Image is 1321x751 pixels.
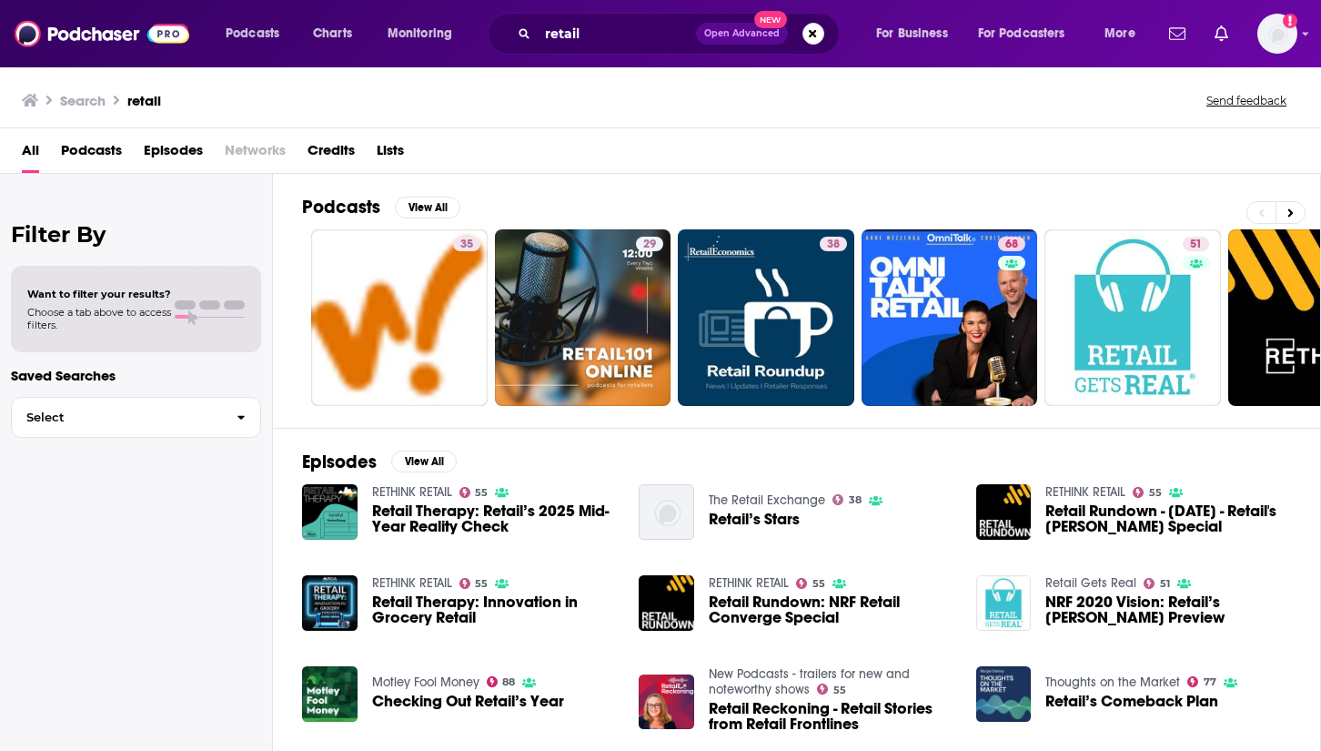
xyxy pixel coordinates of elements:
[1257,14,1297,54] button: Show profile menu
[15,16,189,51] img: Podchaser - Follow, Share and Rate Podcasts
[976,666,1032,722] a: Retail’s Comeback Plan
[812,580,825,588] span: 55
[1204,678,1216,686] span: 77
[1045,594,1291,625] a: NRF 2020 Vision: Retail’s Big Show Preview
[311,229,488,406] a: 35
[372,503,618,534] a: Retail Therapy: Retail’s 2025 Mid-Year Reality Check
[11,397,261,438] button: Select
[453,237,480,251] a: 35
[1207,18,1235,49] a: Show notifications dropdown
[639,484,694,540] img: Retail’s Stars
[709,594,954,625] a: Retail Rundown: NRF Retail Converge Special
[978,21,1065,46] span: For Podcasters
[372,675,479,690] a: Motley Fool Money
[226,21,279,46] span: Podcasts
[862,229,1038,406] a: 68
[1149,489,1162,497] span: 55
[302,196,460,218] a: PodcastsView All
[709,701,954,732] a: Retail Reckoning - Retail Stories from Retail Frontlines
[460,236,473,254] span: 35
[395,197,460,218] button: View All
[639,575,694,631] img: Retail Rundown: NRF Retail Converge Special
[127,92,161,109] h3: retail
[704,29,780,38] span: Open Advanced
[391,451,457,472] button: View All
[1160,580,1170,588] span: 51
[1183,237,1209,251] a: 51
[1283,14,1297,28] svg: Add a profile image
[1162,18,1193,49] a: Show notifications dropdown
[976,575,1032,631] img: NRF 2020 Vision: Retail’s Big Show Preview
[225,136,286,173] span: Networks
[1045,675,1180,690] a: Thoughts on the Market
[505,13,857,55] div: Search podcasts, credits, & more...
[754,11,787,28] span: New
[832,494,862,505] a: 38
[709,492,825,508] a: The Retail Exchange
[966,19,1092,48] button: open menu
[1187,676,1216,687] a: 77
[1201,93,1292,108] button: Send feedback
[302,484,358,540] a: Retail Therapy: Retail’s 2025 Mid-Year Reality Check
[833,686,846,695] span: 55
[302,575,358,631] img: Retail Therapy: Innovation in Grocery Retail
[388,21,452,46] span: Monitoring
[678,229,854,406] a: 38
[487,676,516,687] a: 88
[639,675,694,730] img: Retail Reckoning - Retail Stories from Retail Frontlines
[820,237,847,251] a: 38
[1144,578,1170,589] a: 51
[1257,14,1297,54] span: Logged in as cmand-c
[144,136,203,173] a: Episodes
[372,484,452,500] a: RETHINK RETAIL
[302,196,380,218] h2: Podcasts
[372,594,618,625] span: Retail Therapy: Innovation in Grocery Retail
[302,666,358,722] img: Checking Out Retail’s Year
[1104,21,1135,46] span: More
[301,19,363,48] a: Charts
[696,23,788,45] button: Open AdvancedNew
[60,92,106,109] h3: Search
[11,221,261,248] h2: Filter By
[1045,503,1291,534] span: Retail Rundown - [DATE] - Retail's [PERSON_NAME] Special
[876,21,948,46] span: For Business
[372,694,564,709] a: Checking Out Retail’s Year
[61,136,122,173] a: Podcasts
[538,19,696,48] input: Search podcasts, credits, & more...
[213,19,303,48] button: open menu
[22,136,39,173] a: All
[313,21,352,46] span: Charts
[1044,229,1221,406] a: 51
[849,496,862,504] span: 38
[308,136,355,173] a: Credits
[827,236,840,254] span: 38
[12,411,222,423] span: Select
[459,578,489,589] a: 55
[976,484,1032,540] img: Retail Rundown - Jan 20, 2020 - Retail's Big Show Special
[27,306,171,331] span: Choose a tab above to access filters.
[998,237,1025,251] a: 68
[1045,575,1136,591] a: Retail Gets Real
[643,236,656,254] span: 29
[302,451,377,473] h2: Episodes
[863,19,971,48] button: open menu
[1133,487,1162,498] a: 55
[796,578,825,589] a: 55
[495,229,671,406] a: 29
[475,580,488,588] span: 55
[1045,484,1125,500] a: RETHINK RETAIL
[27,288,171,300] span: Want to filter your results?
[1045,503,1291,534] a: Retail Rundown - Jan 20, 2020 - Retail's Big Show Special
